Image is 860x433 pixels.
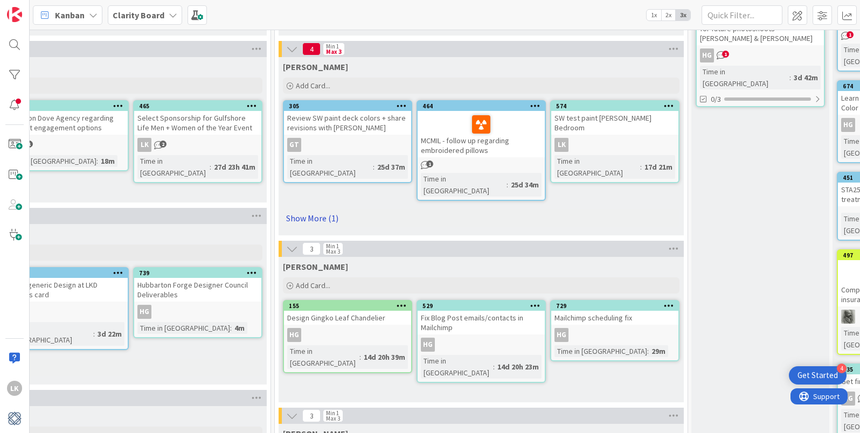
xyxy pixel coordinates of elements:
span: Add Card... [296,81,330,90]
div: HG [287,328,301,342]
div: 25d 34m [508,179,542,191]
span: : [373,161,374,173]
div: HG [700,48,714,62]
div: HG [697,48,824,62]
span: Support [23,2,49,15]
div: 3d 22m [95,328,124,340]
img: Visit kanbanzone.com [7,7,22,22]
div: Create generic Design at LKD business card [1,278,128,302]
div: Open Get Started checklist, remaining modules: 4 [789,366,847,385]
div: Time in [GEOGRAPHIC_DATA] [287,345,359,369]
span: 1 [426,160,433,167]
span: Add Card... [296,281,330,290]
span: : [640,161,642,173]
span: : [647,345,649,357]
div: Time in [GEOGRAPHIC_DATA] [137,155,210,179]
div: HG [134,305,261,319]
div: 529 [418,301,545,311]
div: SW test paint [PERSON_NAME] Bedroom [551,111,678,135]
span: 1 [722,51,729,58]
div: 14d 20h 39m [361,351,408,363]
div: 722 [1,268,128,278]
a: Show More (1) [283,209,679,227]
div: 18m [98,155,117,167]
div: 305Review SW paint deck colors + share revisions with [PERSON_NAME] [284,101,411,135]
div: HG [421,338,435,352]
div: LK [134,138,261,152]
span: : [507,179,508,191]
div: Get Started [797,370,838,381]
div: HG [554,328,568,342]
span: : [493,361,495,373]
div: 27d 23h 41m [211,161,258,173]
div: 733 [1,101,128,111]
div: Min 1 [326,44,339,49]
div: GT [287,138,301,152]
div: HG [137,305,151,319]
span: Lisa K. [283,61,348,72]
div: LK [137,138,151,152]
div: 529 [422,302,545,310]
div: Time in [GEOGRAPHIC_DATA] [137,322,230,334]
span: 2x [661,10,676,20]
div: 574SW test paint [PERSON_NAME] Bedroom [551,101,678,135]
div: 722Create generic Design at LKD business card [1,268,128,302]
div: 729 [551,301,678,311]
div: 17d 21m [642,161,675,173]
div: Decide on Dove Agency regarding different engagement options [1,111,128,135]
span: 4 [302,43,321,55]
div: Mailchimp scheduling fix [551,311,678,325]
div: 733Decide on Dove Agency regarding different engagement options [1,101,128,135]
span: 3 [302,242,321,255]
div: 733 [5,102,128,110]
div: Time in [GEOGRAPHIC_DATA] [4,322,93,346]
div: Time in [GEOGRAPHIC_DATA] [554,345,647,357]
div: 739 [134,268,261,278]
div: Max 3 [326,416,340,421]
div: 305 [289,102,411,110]
div: 574 [551,101,678,111]
div: HG [284,328,411,342]
div: 155 [289,302,411,310]
div: Min 1 [326,410,339,416]
div: 155 [284,301,411,311]
span: : [210,161,211,173]
div: 3d 42m [791,72,821,83]
div: 4 [837,364,847,373]
div: Review SW paint deck colors + share revisions with [PERSON_NAME] [284,111,411,135]
span: Hannah [283,261,348,272]
div: LK [554,138,568,152]
div: Time in [GEOGRAPHIC_DATA] [700,66,789,89]
div: Time in [GEOGRAPHIC_DATA] [421,173,507,197]
img: PA [841,310,855,324]
span: : [359,351,361,363]
div: 29m [649,345,668,357]
div: Fix Blog Post emails/contacts in Mailchimp [418,311,545,334]
div: Max 3 [326,249,340,254]
span: : [93,328,95,340]
span: 1x [647,10,661,20]
div: 4m [232,322,247,334]
input: Quick Filter... [702,5,782,25]
img: avatar [7,411,22,426]
div: HG [841,392,855,406]
div: GT [284,138,411,152]
span: 3 [302,409,321,422]
div: 464MCMIL - follow up regarding embroidered pillows [418,101,545,157]
div: 464 [422,102,545,110]
div: 305 [284,101,411,111]
span: 3x [676,10,690,20]
div: 729Mailchimp scheduling fix [551,301,678,325]
div: 465 [134,101,261,111]
div: 529Fix Blog Post emails/contacts in Mailchimp [418,301,545,334]
b: Clarity Board [113,10,164,20]
div: LK [551,138,678,152]
div: 574 [556,102,678,110]
div: HG [551,328,678,342]
div: MCMIL - follow up regarding embroidered pillows [418,111,545,157]
div: HG [418,338,545,352]
span: 1 [847,31,854,38]
div: 465 [139,102,261,110]
div: 155Design Gingko Leaf Chandelier [284,301,411,325]
span: : [789,72,791,83]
